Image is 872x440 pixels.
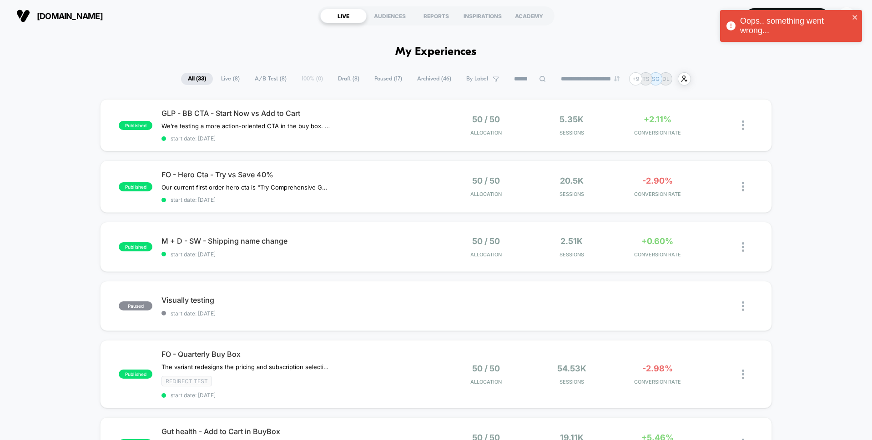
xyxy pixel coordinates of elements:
[16,9,30,23] img: Visually logo
[472,176,500,185] span: 50 / 50
[161,350,435,359] span: FO - Quarterly Buy Box
[531,130,612,136] span: Sessions
[119,301,152,310] span: paused
[161,310,435,317] span: start date: [DATE]
[531,251,612,258] span: Sessions
[614,76,620,81] img: end
[557,364,586,373] span: 54.53k
[472,236,500,246] span: 50 / 50
[119,370,152,379] span: published
[37,11,103,21] span: [DOMAIN_NAME]
[560,176,584,185] span: 20.5k
[531,379,612,385] span: Sessions
[161,427,435,436] span: Gut health - Add to Cart in BuyBox
[214,73,247,85] span: Live ( 8 )
[644,115,671,124] span: +2.11%
[119,182,152,191] span: published
[662,75,670,82] p: DL
[119,121,152,130] span: published
[161,376,212,386] span: Redirect Test
[119,242,152,251] span: published
[742,301,744,311] img: close
[161,184,330,191] span: Our current first order hero cta is "Try Comprehensive Gummies". We are testing it against "Save ...
[161,122,330,130] span: We’re testing a more action-oriented CTA in the buy box. The current button reads “Start Now.” We...
[14,9,106,23] button: [DOMAIN_NAME]
[470,130,502,136] span: Allocation
[470,191,502,197] span: Allocation
[642,176,673,185] span: -2.90%
[506,9,552,23] div: ACADEMY
[617,379,698,385] span: CONVERSION RATE
[617,191,698,197] span: CONVERSION RATE
[161,363,330,370] span: The variant redesigns the pricing and subscription selection interface by introducing a more stru...
[742,370,744,379] img: close
[838,7,856,25] div: AH
[641,236,673,246] span: +0.60%
[742,182,744,191] img: close
[161,295,435,305] span: Visually testing
[652,75,660,82] p: SG
[742,242,744,252] img: close
[161,135,435,142] span: start date: [DATE]
[161,170,435,179] span: FO - Hero Cta - Try vs Save 40%
[459,9,506,23] div: INSPIRATIONS
[320,9,367,23] div: LIVE
[161,236,435,245] span: M + D - SW - Shipping name change
[617,130,698,136] span: CONVERSION RATE
[410,73,458,85] span: Archived ( 46 )
[740,16,849,35] div: Oops.. something went wrong...
[470,251,502,258] span: Allocation
[642,364,673,373] span: -2.98%
[413,9,459,23] div: REPORTS
[472,364,500,373] span: 50 / 50
[470,379,502,385] span: Allocation
[466,75,488,82] span: By Label
[367,9,413,23] div: AUDIENCES
[531,191,612,197] span: Sessions
[559,115,584,124] span: 5.35k
[852,14,858,22] button: close
[331,73,366,85] span: Draft ( 8 )
[161,109,435,118] span: GLP - BB CTA - Start Now vs Add to Cart
[181,73,213,85] span: All ( 33 )
[161,251,435,258] span: start date: [DATE]
[835,7,858,25] button: AH
[560,236,583,246] span: 2.51k
[629,72,642,85] div: + 9
[742,120,744,130] img: close
[161,392,435,399] span: start date: [DATE]
[161,196,435,203] span: start date: [DATE]
[472,115,500,124] span: 50 / 50
[368,73,409,85] span: Paused ( 17 )
[642,75,650,82] p: TS
[395,45,477,59] h1: My Experiences
[617,251,698,258] span: CONVERSION RATE
[248,73,293,85] span: A/B Test ( 8 )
